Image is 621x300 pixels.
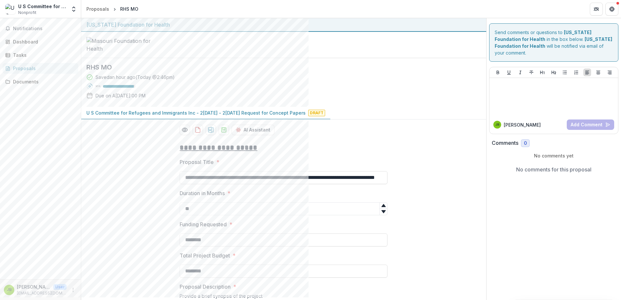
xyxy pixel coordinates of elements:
[84,4,112,14] a: Proposals
[13,52,73,58] div: Tasks
[180,189,225,197] p: Duration in Months
[13,26,76,31] span: Notifications
[86,37,151,53] img: Missouri Foundation for Health
[561,69,569,76] button: Bullet List
[84,4,141,14] nav: breadcrumb
[3,36,78,47] a: Dashboard
[18,10,36,16] span: Nonprofit
[86,109,306,116] p: U S Committee for Refugees and Immigrants Inc - 2[DATE] - 2[DATE] Request for Concept Papers
[539,69,546,76] button: Heading 1
[180,252,230,259] p: Total Project Budget
[505,69,513,76] button: Underline
[550,69,558,76] button: Heading 2
[95,84,100,89] p: 95 %
[18,3,67,10] div: U S Committee for Refugees and Immigrants Inc
[180,283,231,291] p: Proposal Description
[86,21,481,29] div: [US_STATE] Foundation for Health
[5,4,16,14] img: U S Committee for Refugees and Immigrants Inc
[605,3,618,16] button: Get Help
[516,69,524,76] button: Italicize
[232,125,274,135] button: AI Assistant
[13,38,73,45] div: Dashboard
[572,69,580,76] button: Ordered List
[504,121,541,128] p: [PERSON_NAME]
[3,23,78,34] button: Notifications
[583,69,591,76] button: Align Left
[308,110,325,116] span: Draft
[3,63,78,74] a: Proposals
[590,3,603,16] button: Partners
[95,92,146,99] p: Due on A[DATE]:00 PM
[95,74,175,81] div: Saved an hour ago ( Today @ 2:46pm )
[69,3,78,16] button: Open entity switcher
[594,69,602,76] button: Align Center
[86,63,471,71] h2: RHS MO
[53,284,67,290] p: User
[17,283,51,290] p: [PERSON_NAME]
[3,76,78,87] a: Documents
[516,166,591,173] p: No comments for this proposal
[69,286,77,294] button: More
[180,158,214,166] p: Proposal Title
[13,65,73,72] div: Proposals
[13,78,73,85] div: Documents
[3,50,78,60] a: Tasks
[606,69,614,76] button: Align Right
[180,220,227,228] p: Funding Requested
[206,125,216,135] button: download-proposal
[86,6,109,12] div: Proposals
[193,125,203,135] button: download-proposal
[494,69,502,76] button: Bold
[524,141,527,146] span: 0
[219,125,229,135] button: download-proposal
[567,119,614,130] button: Add Comment
[495,123,499,126] div: Jane Buchholz
[120,6,138,12] div: RHS MO
[492,152,616,159] p: No comments yet
[7,288,12,292] div: Jane Buchholz
[17,290,67,296] p: [EMAIL_ADDRESS][DOMAIN_NAME]
[527,69,535,76] button: Strike
[492,140,518,146] h2: Comments
[489,23,619,62] div: Send comments or questions to in the box below. will be notified via email of your comment.
[180,125,190,135] button: Preview 297a6b7c-dc77-4643-b59f-7230b5b0b955-0.pdf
